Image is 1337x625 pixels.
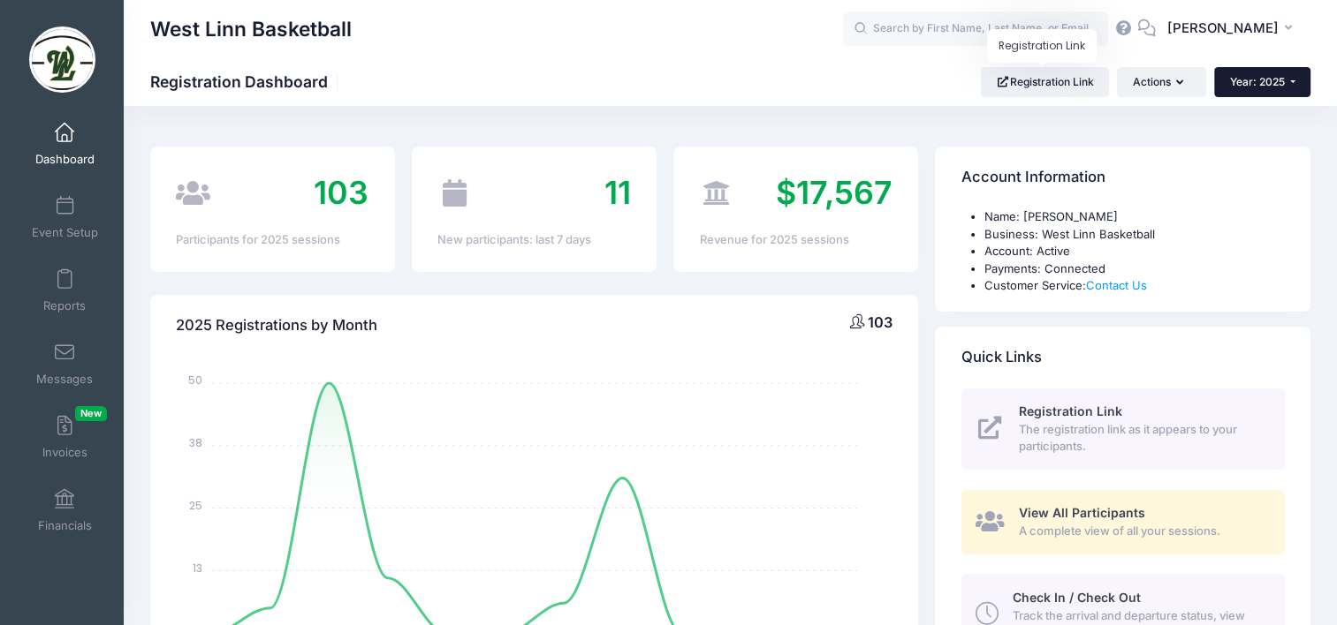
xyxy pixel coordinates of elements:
span: 103 [868,313,893,331]
a: InvoicesNew [23,406,107,468]
a: Messages [23,333,107,395]
span: Reports [43,298,86,313]
tspan: 13 [194,560,203,575]
li: Payments: Connected [984,260,1285,278]
a: Dashboard [23,113,107,175]
div: Participants for 2025 sessions [176,231,368,249]
span: $17,567 [776,173,893,212]
span: Dashboard [35,152,95,167]
span: Financials [38,518,92,533]
button: Year: 2025 [1214,67,1310,97]
a: Contact Us [1086,278,1147,292]
input: Search by First Name, Last Name, or Email... [843,11,1108,47]
button: Actions [1117,67,1205,97]
li: Account: Active [984,243,1285,260]
h1: West Linn Basketball [150,9,352,49]
span: Invoices [42,445,87,460]
span: Year: 2025 [1230,75,1285,88]
div: New participants: last 7 days [437,231,630,249]
span: Messages [36,372,93,387]
a: Registration Link [981,67,1109,97]
h4: 2025 Registrations by Month [176,300,377,350]
tspan: 25 [190,498,203,513]
li: Business: West Linn Basketball [984,226,1285,244]
li: Customer Service: [984,277,1285,295]
a: Registration Link The registration link as it appears to your participants. [961,388,1285,470]
span: New [75,406,107,421]
span: A complete view of all your sessions. [1019,523,1265,540]
span: Event Setup [32,225,98,240]
tspan: 50 [189,373,203,388]
span: The registration link as it appears to your participants. [1019,421,1265,456]
span: [PERSON_NAME] [1167,19,1279,38]
span: 11 [604,173,630,212]
span: View All Participants [1019,505,1145,520]
a: View All Participants A complete view of all your sessions. [961,490,1285,554]
div: Revenue for 2025 sessions [699,231,892,249]
img: West Linn Basketball [29,26,95,93]
span: Registration Link [1019,403,1122,418]
h4: Quick Links [961,332,1042,382]
h4: Account Information [961,153,1105,203]
span: Check In / Check Out [1013,590,1141,605]
a: Financials [23,479,107,541]
h1: Registration Dashboard [150,72,343,91]
a: Event Setup [23,186,107,248]
span: 103 [314,173,368,212]
button: [PERSON_NAME] [1156,9,1310,49]
tspan: 38 [190,435,203,450]
a: Reports [23,260,107,321]
li: Name: [PERSON_NAME] [984,208,1285,226]
div: Registration Link [987,29,1097,63]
